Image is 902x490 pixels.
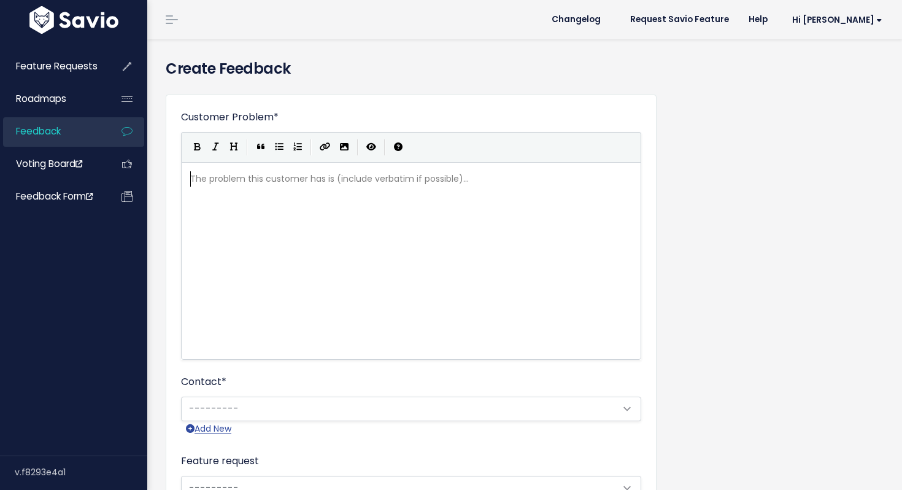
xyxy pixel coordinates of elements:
a: Feature Requests [3,52,102,80]
span: Roadmaps [16,92,66,105]
button: Generic List [270,138,288,157]
a: Help [739,10,777,29]
a: Hi [PERSON_NAME] [777,10,892,29]
span: Feedback [16,125,61,138]
i: | [357,139,358,155]
a: Add New [186,421,231,437]
a: Roadmaps [3,85,102,113]
a: Feedback [3,117,102,146]
i: | [310,139,312,155]
div: v.f8293e4a1 [15,456,147,488]
button: Italic [206,138,225,157]
label: Customer Problem [181,110,279,125]
a: Feedback form [3,182,102,211]
span: Voting Board [16,157,82,170]
button: Numbered List [288,138,307,157]
span: Hi [PERSON_NAME] [792,15,882,25]
button: Heading [225,138,243,157]
button: Bold [188,138,206,157]
button: Create Link [315,138,335,157]
img: logo-white.9d6f32f41409.svg [26,6,121,34]
a: Request Savio Feature [620,10,739,29]
a: Voting Board [3,150,102,178]
button: Import an image [335,138,353,157]
span: Feature Requests [16,60,98,72]
label: Feature request [181,454,259,469]
span: Changelog [552,15,601,24]
button: Toggle Preview [362,138,380,157]
label: Contact [181,375,226,389]
i: | [247,139,248,155]
i: | [384,139,385,155]
button: Markdown Guide [389,138,407,157]
button: Quote [252,138,270,157]
h4: Create Feedback [166,58,884,80]
span: Feedback form [16,190,93,203]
